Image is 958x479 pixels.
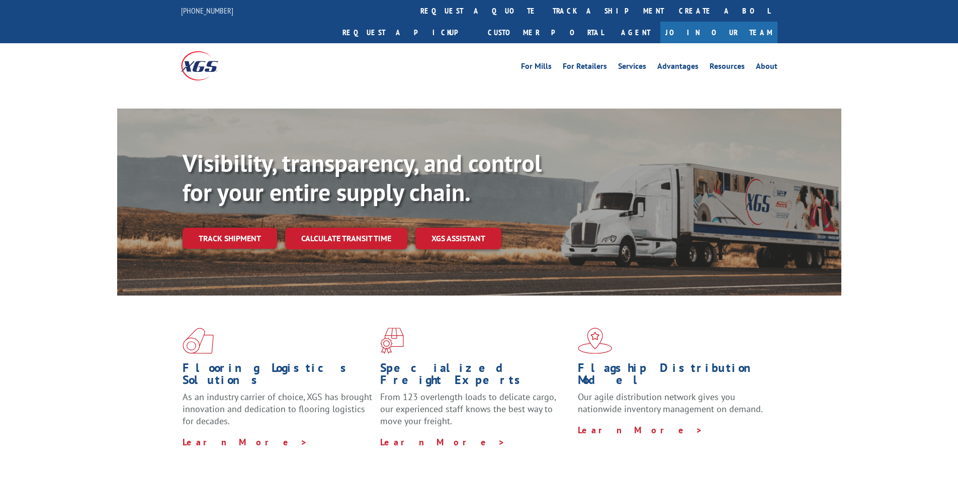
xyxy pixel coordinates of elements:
a: Learn More > [578,424,703,436]
a: Learn More > [183,436,308,448]
a: For Retailers [563,62,607,73]
img: xgs-icon-focused-on-flooring-red [380,328,404,354]
p: From 123 overlength loads to delicate cargo, our experienced staff knows the best way to move you... [380,391,570,436]
b: Visibility, transparency, and control for your entire supply chain. [183,147,542,208]
a: For Mills [521,62,552,73]
a: Resources [710,62,745,73]
span: Our agile distribution network gives you nationwide inventory management on demand. [578,391,763,415]
a: Request a pickup [335,22,480,43]
a: Track shipment [183,228,277,249]
h1: Flooring Logistics Solutions [183,362,373,391]
a: Advantages [657,62,699,73]
a: Customer Portal [480,22,611,43]
a: XGS ASSISTANT [415,228,501,249]
img: xgs-icon-total-supply-chain-intelligence-red [183,328,214,354]
a: Join Our Team [660,22,777,43]
a: Agent [611,22,660,43]
a: Services [618,62,646,73]
img: xgs-icon-flagship-distribution-model-red [578,328,613,354]
a: [PHONE_NUMBER] [181,6,233,16]
h1: Flagship Distribution Model [578,362,768,391]
a: About [756,62,777,73]
h1: Specialized Freight Experts [380,362,570,391]
a: Calculate transit time [285,228,407,249]
span: As an industry carrier of choice, XGS has brought innovation and dedication to flooring logistics... [183,391,372,427]
a: Learn More > [380,436,505,448]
